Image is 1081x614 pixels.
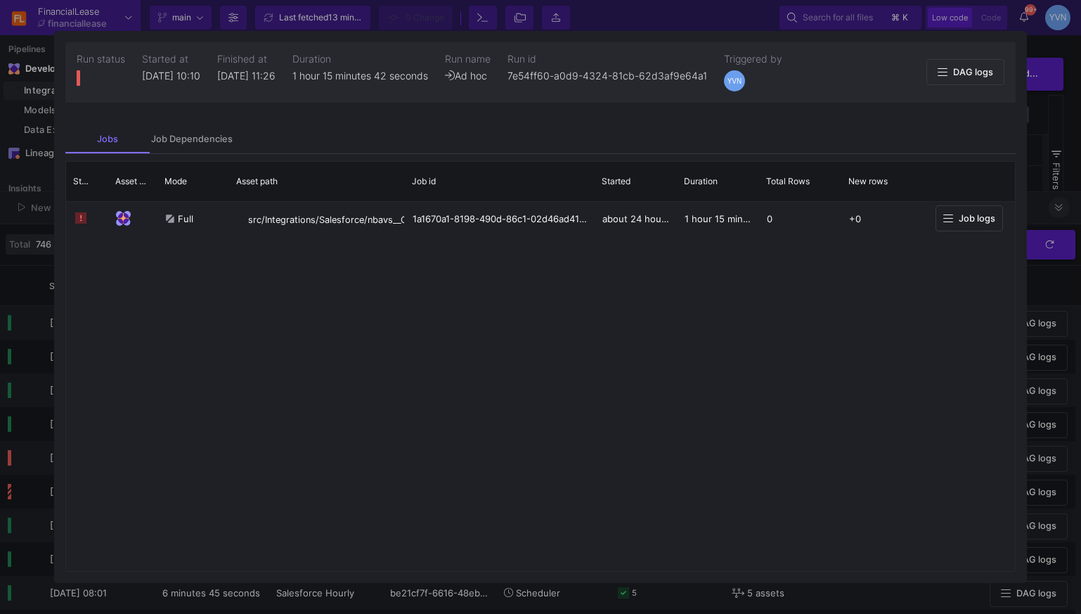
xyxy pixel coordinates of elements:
span: Duration [292,53,428,65]
div: 1a1670a1-8198-490d-86c1-02d46ad41da1 [405,202,595,236]
span: New rows [848,176,888,186]
div: Job Dependencies [151,134,233,145]
span: +0 [849,213,861,224]
span: Total Rows [766,176,810,186]
span: Finished at [217,53,276,65]
span: Started at [142,53,200,65]
div: Full [165,203,193,236]
span: Ad hoc [445,70,487,82]
button: src/Integrations/Salesforce/nbavs__CallReporting__c [237,209,482,231]
span: Status [73,176,89,186]
span: Asset Type [115,176,150,186]
img: Integration [116,211,131,226]
span: [DATE] 10:10 [142,70,200,82]
span: Triggered by [724,53,782,65]
span: Job id [412,176,436,186]
button: DAG logs [926,59,1004,85]
span: 7e54ff60-a0d9-4324-81cb-62d3af9e64a1 [507,70,707,82]
span: Job logs [959,213,995,224]
span: Duration [684,176,718,186]
span: about 24 hours ago [602,213,689,224]
span: Run status [77,53,125,65]
span: 1 hour 15 minutes 42 seconds [292,70,428,82]
span: 1 hour 15 minutes 40 seconds [685,213,817,224]
div: YVN [724,70,745,91]
span: Run id [507,53,707,65]
span: Mode [164,176,187,186]
span: [DATE] 11:26 [217,70,276,82]
span: 0 [767,213,772,224]
div: Jobs [97,134,118,145]
span: Run name [445,53,491,65]
span: Asset path [236,176,278,186]
span: src/Integrations/Salesforce/nbavs__CallReporting__c [248,214,471,224]
span: Started [602,176,630,186]
button: Job logs [936,205,1003,231]
span: DAG logs [953,67,993,77]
